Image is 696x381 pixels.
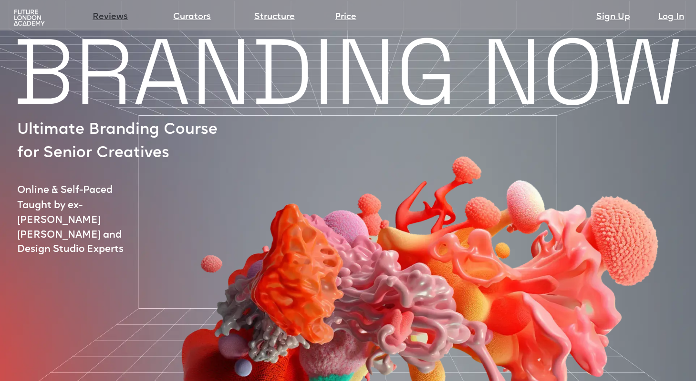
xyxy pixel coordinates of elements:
[254,10,295,24] a: Structure
[17,199,156,257] p: Taught by ex-[PERSON_NAME] [PERSON_NAME] and Design Studio Experts
[596,10,630,24] a: Sign Up
[173,10,211,24] a: Curators
[17,119,226,164] p: Ultimate Branding Course for Senior Creatives
[658,10,684,24] a: Log In
[335,10,356,24] a: Price
[93,10,128,24] a: Reviews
